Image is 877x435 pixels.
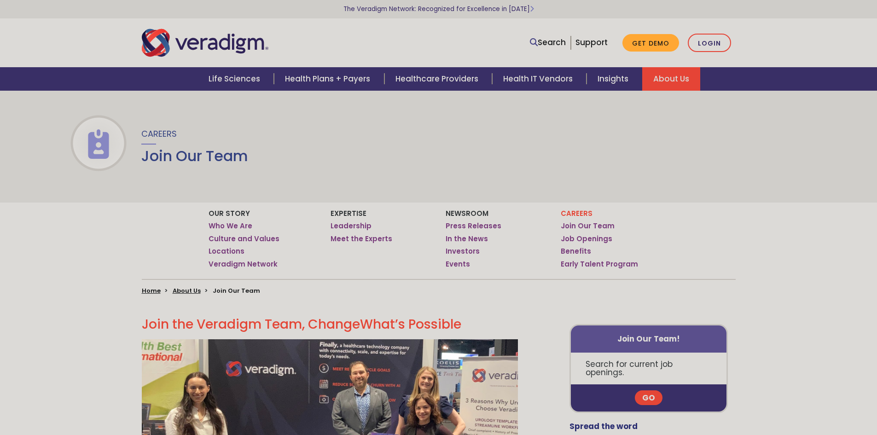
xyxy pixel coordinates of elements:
h1: Join Our Team [141,147,248,165]
a: Press Releases [446,221,501,231]
a: Login [688,34,731,52]
a: Search [530,36,566,49]
strong: Spread the word [569,421,638,432]
strong: Join Our Team! [617,333,680,344]
span: What’s Possible [360,315,461,333]
img: Veradigm logo [142,28,268,58]
a: Support [575,37,608,48]
a: Health Plans + Payers [274,67,384,91]
a: Events [446,260,470,269]
a: About Us [642,67,700,91]
a: Culture and Values [209,234,279,244]
a: Insights [587,67,642,91]
span: Learn More [530,5,534,13]
a: Job Openings [561,234,612,244]
a: Who We Are [209,221,252,231]
h2: Join the Veradigm Team, Change [142,317,518,332]
a: Investors [446,247,480,256]
a: Healthcare Providers [384,67,492,91]
a: Get Demo [622,34,679,52]
a: Locations [209,247,244,256]
a: Join Our Team [561,221,615,231]
a: The Veradigm Network: Recognized for Excellence in [DATE]Learn More [343,5,534,13]
a: Health IT Vendors [492,67,587,91]
a: Leadership [331,221,372,231]
a: Early Talent Program [561,260,638,269]
a: In the News [446,234,488,244]
a: Home [142,286,161,295]
a: About Us [173,286,201,295]
p: Search for current job openings. [571,353,727,384]
a: Meet the Experts [331,234,392,244]
a: Veradigm Network [209,260,278,269]
a: Benefits [561,247,591,256]
a: Life Sciences [197,67,274,91]
a: Go [635,390,662,405]
span: Careers [141,128,177,139]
